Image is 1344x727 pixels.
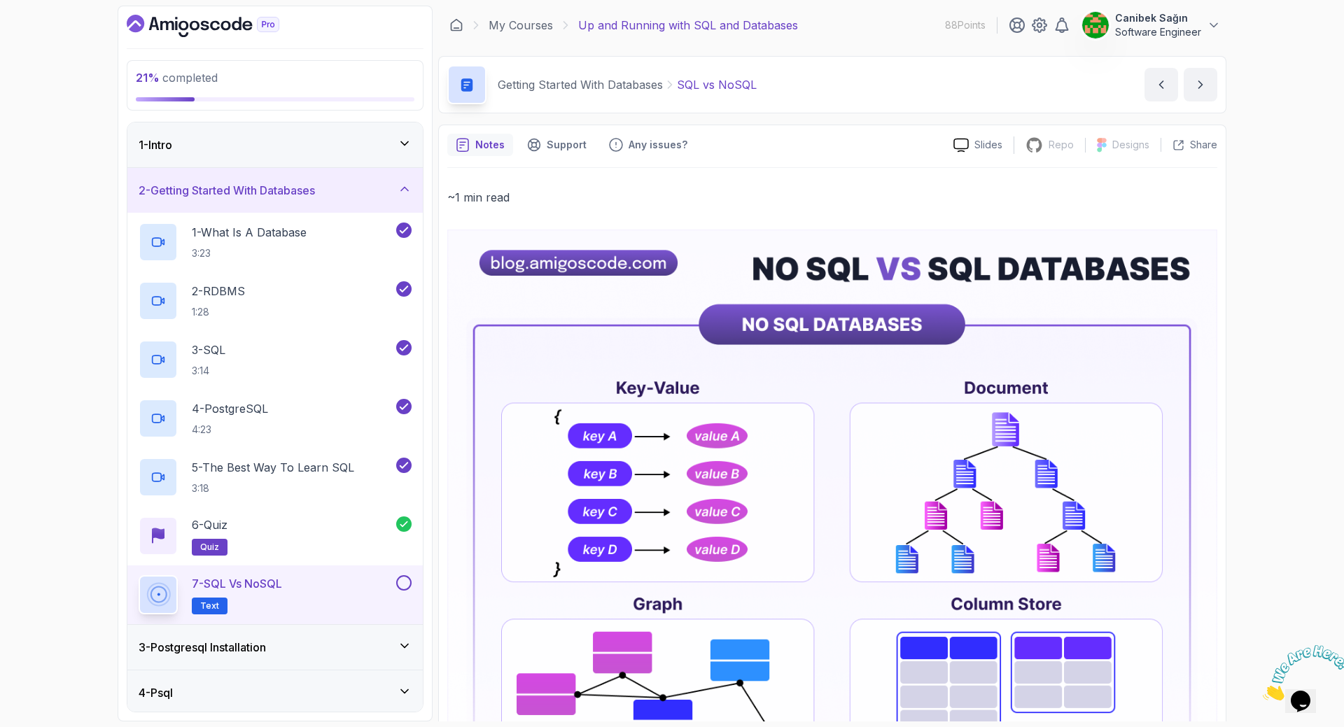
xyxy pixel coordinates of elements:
[498,76,663,93] p: Getting Started With Databases
[1257,640,1344,706] iframe: chat widget
[139,136,172,153] h3: 1 - Intro
[139,182,315,199] h3: 2 - Getting Started With Databases
[127,15,311,37] a: Dashboard
[192,283,245,299] p: 2 - RDBMS
[192,341,225,358] p: 3 - SQL
[192,305,245,319] p: 1:28
[6,6,92,61] img: Chat attention grabber
[192,400,268,417] p: 4 - PostgreSQL
[601,134,696,156] button: Feedback button
[139,458,412,497] button: 5-The Best Way To Learn SQL3:18
[489,17,553,34] a: My Courses
[127,670,423,715] button: 4-Psql
[1184,68,1217,101] button: next content
[1081,11,1221,39] button: user profile imageCanibek SağınSoftware Engineer
[475,138,505,152] p: Notes
[192,459,354,476] p: 5 - The Best Way To Learn SQL
[1190,138,1217,152] p: Share
[136,71,218,85] span: completed
[200,542,219,553] span: quiz
[1112,138,1149,152] p: Designs
[942,138,1014,153] a: Slides
[629,138,687,152] p: Any issues?
[547,138,587,152] p: Support
[139,223,412,262] button: 1-What Is A Database3:23
[139,340,412,379] button: 3-SQL3:14
[974,138,1002,152] p: Slides
[139,281,412,320] button: 2-RDBMS1:28
[1115,25,1201,39] p: Software Engineer
[200,600,219,612] span: Text
[192,423,268,437] p: 4:23
[139,639,266,656] h3: 3 - Postgresql Installation
[192,224,307,241] p: 1 - What Is A Database
[1049,138,1074,152] p: Repo
[127,122,423,167] button: 1-Intro
[449,18,463,32] a: Dashboard
[945,18,986,32] p: 88 Points
[192,364,225,378] p: 3:14
[192,481,354,495] p: 3:18
[578,17,798,34] p: Up and Running with SQL and Databases
[1082,12,1109,38] img: user profile image
[139,684,173,701] h3: 4 - Psql
[139,516,412,556] button: 6-Quizquiz
[1144,68,1178,101] button: previous content
[1115,11,1201,25] p: Canibek Sağın
[127,625,423,670] button: 3-Postgresql Installation
[519,134,595,156] button: Support button
[447,188,1217,207] p: ~1 min read
[447,134,513,156] button: notes button
[139,399,412,438] button: 4-PostgreSQL4:23
[139,575,412,614] button: 7-SQL vs NoSQLText
[127,168,423,213] button: 2-Getting Started With Databases
[677,76,757,93] p: SQL vs NoSQL
[1161,138,1217,152] button: Share
[136,71,160,85] span: 21 %
[192,246,307,260] p: 3:23
[192,575,282,592] p: 7 - SQL vs NoSQL
[192,516,227,533] p: 6 - Quiz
